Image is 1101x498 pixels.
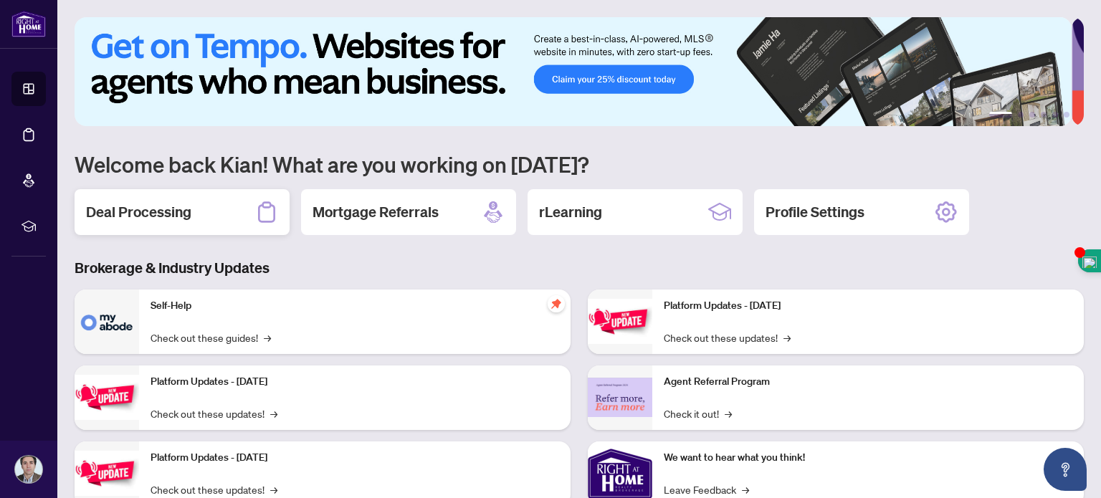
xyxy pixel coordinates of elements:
button: 1 [989,112,1012,118]
p: We want to hear what you think! [664,450,1072,466]
img: Platform Updates - July 21, 2025 [75,451,139,496]
img: Platform Updates - June 23, 2025 [588,299,652,344]
a: Check out these updates!→ [664,330,791,345]
a: Leave Feedback→ [664,482,749,497]
button: 2 [1018,112,1024,118]
span: → [270,406,277,421]
button: 4 [1041,112,1047,118]
img: logo [11,11,46,37]
img: Slide 0 [75,17,1072,126]
span: → [783,330,791,345]
p: Platform Updates - [DATE] [664,298,1072,314]
h2: Profile Settings [766,202,864,222]
h2: Mortgage Referrals [313,202,439,222]
p: Platform Updates - [DATE] [151,374,559,390]
img: Agent Referral Program [588,378,652,417]
a: Check it out!→ [664,406,732,421]
h2: rLearning [539,202,602,222]
span: → [270,482,277,497]
button: 6 [1064,112,1069,118]
span: → [725,406,732,421]
p: Self-Help [151,298,559,314]
a: Check out these updates!→ [151,482,277,497]
a: Check out these guides!→ [151,330,271,345]
span: → [264,330,271,345]
img: Profile Icon [15,456,42,483]
h3: Brokerage & Industry Updates [75,258,1084,278]
button: 5 [1052,112,1058,118]
p: Agent Referral Program [664,374,1072,390]
h2: Deal Processing [86,202,191,222]
span: pushpin [548,295,565,312]
a: Check out these updates!→ [151,406,277,421]
p: Platform Updates - [DATE] [151,450,559,466]
img: Self-Help [75,289,139,354]
button: Open asap [1044,448,1087,491]
button: 3 [1029,112,1035,118]
h1: Welcome back Kian! What are you working on [DATE]? [75,150,1084,178]
img: Platform Updates - September 16, 2025 [75,375,139,420]
span: → [742,482,749,497]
